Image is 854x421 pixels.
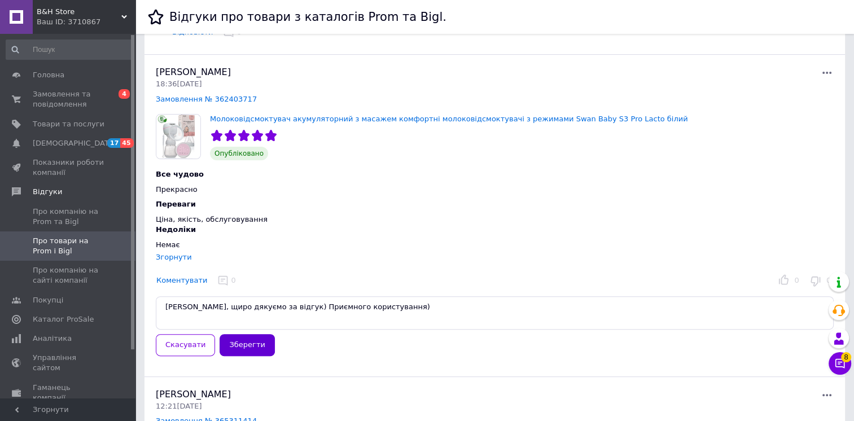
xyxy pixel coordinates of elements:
span: [PERSON_NAME] [156,67,231,77]
button: Коментувати [156,275,208,287]
span: Гаманець компанії [33,383,104,403]
span: Каталог ProSale [33,314,94,324]
span: Про товари на Prom і Bigl [33,236,104,256]
span: 17 [107,138,120,148]
span: Товари та послуги [33,119,104,129]
span: Головна [33,70,64,80]
button: Скасувати [156,334,215,356]
button: Зберегти [220,334,274,356]
a: Молоковідсмоктувач акумуляторний з масажем комфортні молоковідсмоктувачі з режимами Swan Baby S3 ... [210,115,688,123]
span: 8 [841,352,851,362]
span: Показники роботи компанії [33,157,104,178]
input: Пошук [6,40,133,60]
span: Аналітика [33,334,72,344]
span: Про компанію на сайті компанії [33,265,104,286]
h1: Відгуки про товари з каталогів Prom та Bigl. [169,10,446,24]
span: Прекрасно [156,185,198,194]
span: Покупці [33,295,63,305]
div: Ваш ID: 3710867 [37,17,135,27]
span: B&H Store [37,7,121,17]
span: 12:21[DATE] [156,402,202,410]
span: Управління сайтом [33,353,104,373]
span: Переваги [156,200,196,208]
textarea: [PERSON_NAME], щиро дякуємо за відгук) Приємного користування) [156,296,834,330]
span: 18:36[DATE] [156,80,202,88]
span: Про компанію на Prom та Bigl [33,207,104,227]
span: [PERSON_NAME] [156,389,231,400]
span: Недоліки [156,225,196,234]
div: Згорнути [156,253,192,261]
span: 45 [120,138,133,148]
span: [DEMOGRAPHIC_DATA] [33,138,116,148]
button: Чат з покупцем8 [829,352,851,375]
span: Все чудово [156,170,204,178]
img: Молоковідсмоктувач акумуляторний з масажем комфортні молоковідсмоктувачі з режимами Swan Baby S3 ... [156,115,200,159]
span: 4 [119,89,130,99]
span: Опубліковано [210,147,268,160]
div: Ціна, якість, обслуговування [156,214,602,225]
span: Замовлення та повідомлення [33,89,104,109]
a: Замовлення № 362403717 [156,95,257,103]
div: Немає [156,240,602,250]
span: Відгуки [33,187,62,197]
